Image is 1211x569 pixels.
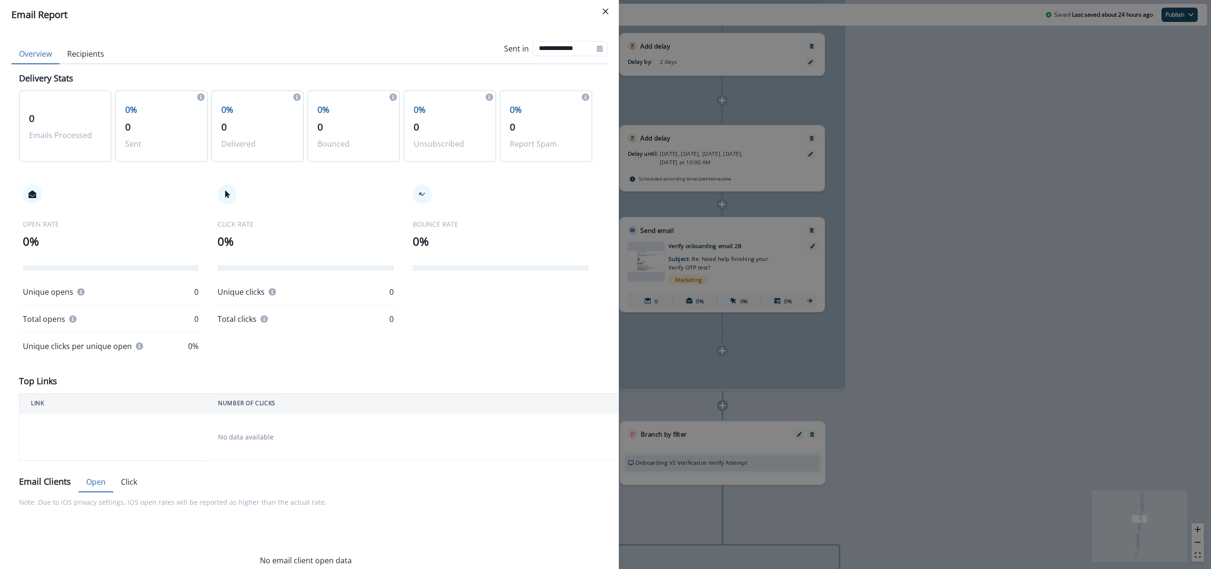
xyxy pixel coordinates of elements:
p: 0% [413,233,588,250]
p: Unsubscribed [414,138,486,150]
th: LINK [20,394,207,413]
p: CLICK RATE [218,219,393,229]
p: 0 [389,313,394,325]
p: Delivery Stats [19,72,73,85]
p: 0% [218,233,393,250]
button: Overview [11,44,60,64]
p: Unique opens [23,286,73,298]
button: Click [113,472,145,492]
p: Report Spam [510,138,582,150]
p: 0% [125,103,198,116]
div: Email Report [11,8,607,22]
p: 0 [194,286,199,298]
p: BOUNCE RATE [413,219,588,229]
p: Total opens [23,313,65,325]
p: OPEN RATE [23,219,199,229]
button: Close [598,4,613,19]
p: Unique clicks [218,286,265,298]
p: Delivered [221,138,294,150]
p: 0% [414,103,486,116]
p: 0 [389,286,394,298]
p: Unique clicks per unique open [23,340,132,352]
p: Top Links [19,375,57,388]
p: 0% [510,103,582,116]
span: 0 [318,120,323,133]
p: 0 [194,313,199,325]
p: Sent [125,138,198,150]
th: NUMBER OF CLICKS [207,394,624,413]
td: No data available [207,413,624,461]
span: 0 [29,112,34,125]
button: Recipients [60,44,112,64]
span: 0 [125,120,130,133]
span: 0 [221,120,227,133]
p: Sent in [504,43,529,54]
p: 0% [318,103,390,116]
p: 0% [188,340,199,352]
p: Total clicks [218,313,257,325]
span: 0 [510,120,515,133]
p: Bounced [318,138,390,150]
p: Emails Processed [29,130,101,141]
p: 0% [23,233,199,250]
span: 0 [414,120,419,133]
p: 0% [221,103,294,116]
button: Open [79,472,113,492]
p: Note: Due to iOS privacy settings, iOS open rates will be reported as higher than the actual rate. [19,491,592,513]
p: Email Clients [19,475,71,488]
